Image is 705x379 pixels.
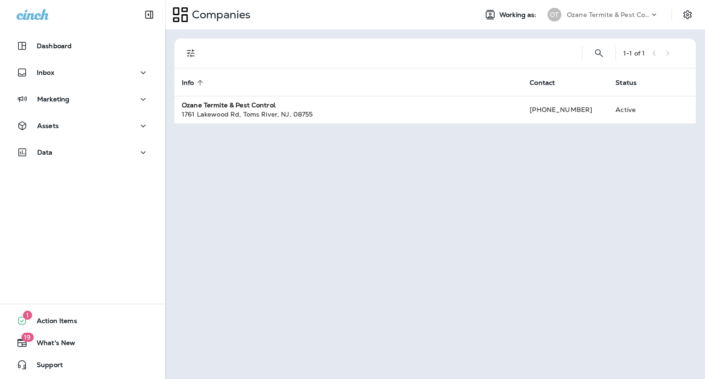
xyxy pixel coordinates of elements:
p: Data [37,149,53,156]
span: 19 [21,333,34,342]
button: Search Companies [590,44,608,62]
button: 1Action Items [9,312,156,330]
button: Settings [679,6,696,23]
button: Inbox [9,63,156,82]
button: 19What's New [9,334,156,352]
div: OT [548,8,561,22]
button: Dashboard [9,37,156,55]
span: 1 [23,311,32,320]
td: [PHONE_NUMBER] [522,96,608,123]
button: Marketing [9,90,156,108]
div: 1 - 1 of 1 [623,50,645,57]
span: Info [182,79,194,87]
button: Data [9,143,156,162]
button: Support [9,356,156,374]
p: Assets [37,122,59,129]
button: Filters [182,44,200,62]
p: Ozane Termite & Pest Control [567,11,649,18]
p: Dashboard [37,42,72,50]
span: Status [615,78,649,87]
button: Collapse Sidebar [136,6,162,24]
p: Companies [188,8,251,22]
span: Support [28,361,63,372]
span: Contact [530,79,555,87]
span: Action Items [28,317,77,328]
span: What's New [28,339,75,350]
div: 1761 Lakewood Rd , Toms River , NJ , 08755 [182,110,515,119]
p: Marketing [37,95,69,103]
span: Status [615,79,637,87]
span: Working as: [499,11,538,19]
strong: Ozane Termite & Pest Control [182,101,275,109]
td: Active [608,96,661,123]
p: Inbox [37,69,54,76]
button: Assets [9,117,156,135]
span: Info [182,78,206,87]
span: Contact [530,78,567,87]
